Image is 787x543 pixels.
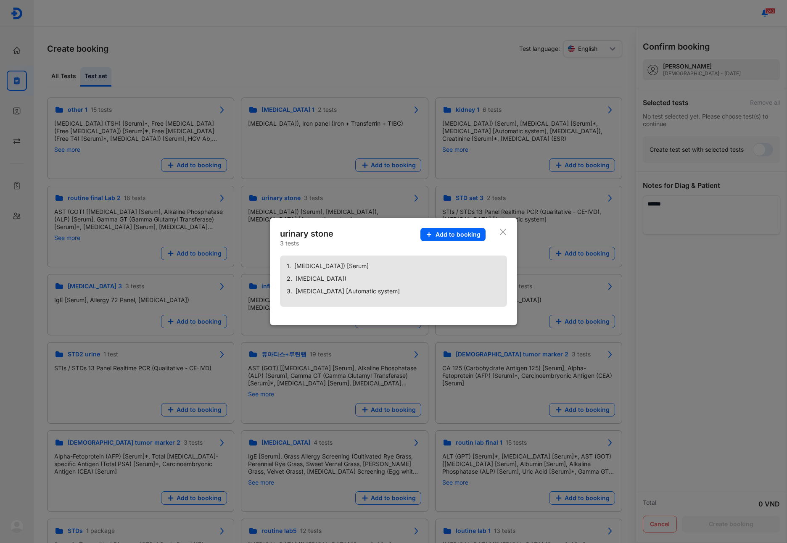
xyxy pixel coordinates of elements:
span: 2. [287,275,292,282]
span: [MEDICAL_DATA]) [Serum] [294,262,369,270]
span: 1. [287,262,291,270]
span: [MEDICAL_DATA] [Automatic system] [296,287,400,295]
div: urinary stone [280,228,335,240]
span: Add to booking [436,231,481,238]
button: Add to booking [420,228,486,241]
div: 3 tests [280,240,335,247]
span: [MEDICAL_DATA]) [296,275,346,282]
span: 3. [287,287,292,295]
